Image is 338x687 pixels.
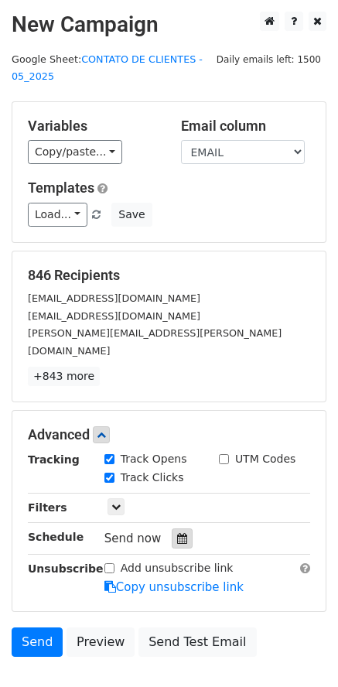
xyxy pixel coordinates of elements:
strong: Filters [28,501,67,514]
small: Google Sheet: [12,53,203,83]
button: Save [111,203,152,227]
a: Preview [67,627,135,657]
strong: Unsubscribe [28,562,104,575]
a: Load... [28,203,87,227]
label: Track Opens [121,451,187,467]
h5: 846 Recipients [28,267,310,284]
span: Daily emails left: 1500 [211,51,326,68]
a: +843 more [28,367,100,386]
a: Daily emails left: 1500 [211,53,326,65]
h5: Email column [181,118,311,135]
iframe: Chat Widget [261,613,338,687]
h2: New Campaign [12,12,326,38]
h5: Variables [28,118,158,135]
small: [EMAIL_ADDRESS][DOMAIN_NAME] [28,310,200,322]
label: UTM Codes [235,451,295,467]
strong: Tracking [28,453,80,466]
small: [PERSON_NAME][EMAIL_ADDRESS][PERSON_NAME][DOMAIN_NAME] [28,327,282,357]
div: Widget de chat [261,613,338,687]
span: Send now [104,531,162,545]
label: Add unsubscribe link [121,560,234,576]
a: Send [12,627,63,657]
a: Copy unsubscribe link [104,580,244,594]
small: [EMAIL_ADDRESS][DOMAIN_NAME] [28,292,200,304]
label: Track Clicks [121,470,184,486]
a: Copy/paste... [28,140,122,164]
a: Templates [28,179,94,196]
a: CONTATO DE CLIENTES - 05_2025 [12,53,203,83]
a: Send Test Email [138,627,256,657]
strong: Schedule [28,531,84,543]
h5: Advanced [28,426,310,443]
